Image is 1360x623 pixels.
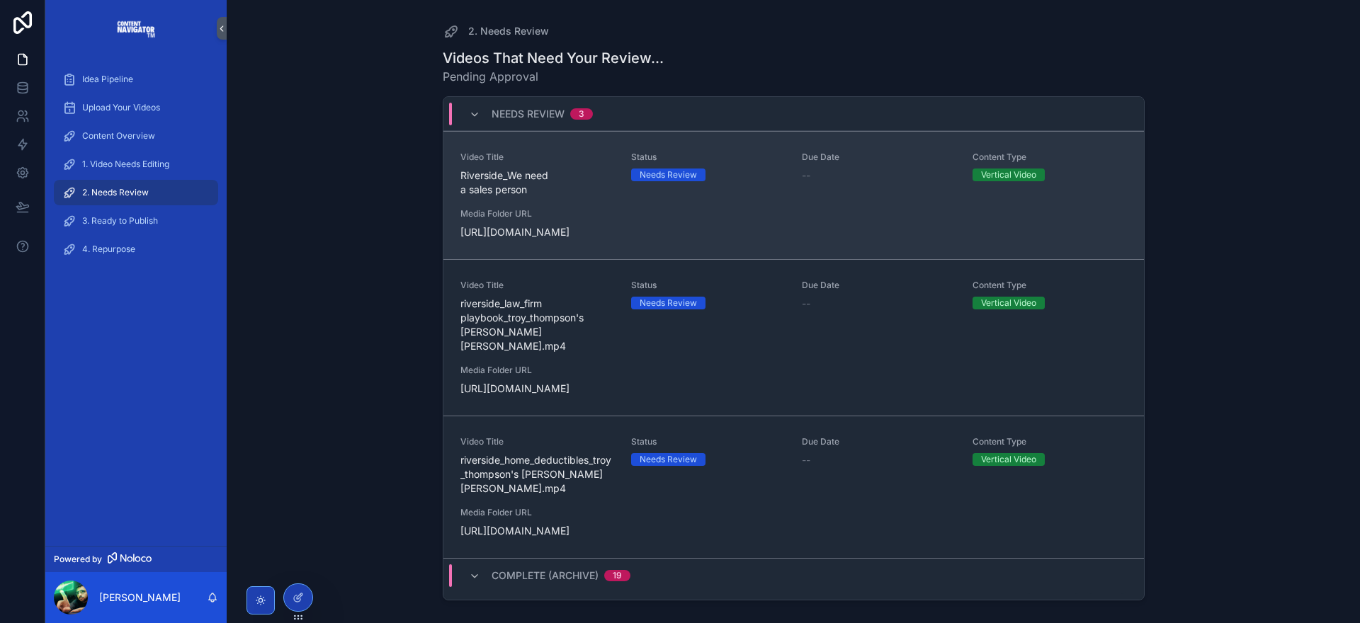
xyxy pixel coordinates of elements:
div: Vertical Video [981,297,1036,309]
a: Video Titleriverside_home_deductibles_troy_thompson's [PERSON_NAME] [PERSON_NAME].mp4StatusNeeds ... [443,416,1144,558]
span: 4. Repurpose [82,244,135,255]
span: 3. Ready to Publish [82,215,158,227]
span: -- [802,297,810,311]
a: 2. Needs Review [443,23,549,40]
a: 1. Video Needs Editing [54,152,218,177]
span: Pending Approval [443,68,664,85]
span: Content Overview [82,130,155,142]
span: Riverside_We need a sales person [460,168,614,197]
div: 19 [613,570,622,581]
span: Status [631,152,785,163]
span: 1. Video Needs Editing [82,159,169,170]
span: Video Title [460,152,614,163]
div: 3 [579,108,584,120]
div: Vertical Video [981,168,1036,181]
span: Complete (Archive) [492,568,599,583]
img: App logo [116,17,157,40]
span: Status [631,280,785,291]
a: 3. Ready to Publish [54,208,218,234]
span: Due Date [802,280,956,291]
p: [PERSON_NAME] [99,590,181,605]
span: Powered by [54,554,102,565]
span: [URL][DOMAIN_NAME] [460,382,614,396]
div: scrollable content [45,57,227,280]
a: Video TitleRiverside_We need a sales personStatusNeeds ReviewDue Date--Content TypeVertical Video... [443,131,1144,259]
span: 2. Needs Review [82,187,149,198]
a: 4. Repurpose [54,236,218,262]
span: -- [802,168,810,183]
span: Due Date [802,436,956,447]
div: Needs Review [640,297,697,309]
span: Status [631,436,785,447]
div: Needs Review [640,453,697,466]
div: Needs Review [640,168,697,181]
span: Video Title [460,280,614,291]
span: Content Type [973,280,1126,291]
a: Video Titleriverside_law_firm playbook_troy_thompson's [PERSON_NAME] [PERSON_NAME].mp4StatusNeeds... [443,259,1144,416]
span: riverside_home_deductibles_troy_thompson's [PERSON_NAME] [PERSON_NAME].mp4 [460,453,614,496]
span: 2. Needs Review [468,24,549,38]
span: Media Folder URL [460,208,614,219]
h1: Videos That Need Your Review... [443,48,664,68]
span: Idea Pipeline [82,74,133,85]
a: 2. Needs Review [54,180,218,205]
a: Powered by [45,546,227,572]
span: Media Folder URL [460,365,614,376]
span: Media Folder URL [460,507,614,518]
a: Content Overview [54,123,218,149]
a: Idea Pipeline [54,67,218,92]
span: Video Title [460,436,614,447]
span: -- [802,453,810,467]
span: Due Date [802,152,956,163]
span: riverside_law_firm playbook_troy_thompson's [PERSON_NAME] [PERSON_NAME].mp4 [460,297,614,353]
span: [URL][DOMAIN_NAME] [460,524,614,538]
div: Vertical Video [981,453,1036,466]
span: Content Type [973,152,1126,163]
span: [URL][DOMAIN_NAME] [460,225,614,239]
span: Upload Your Videos [82,102,160,113]
span: Needs Review [492,107,565,121]
span: Content Type [973,436,1126,447]
a: Upload Your Videos [54,95,218,120]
